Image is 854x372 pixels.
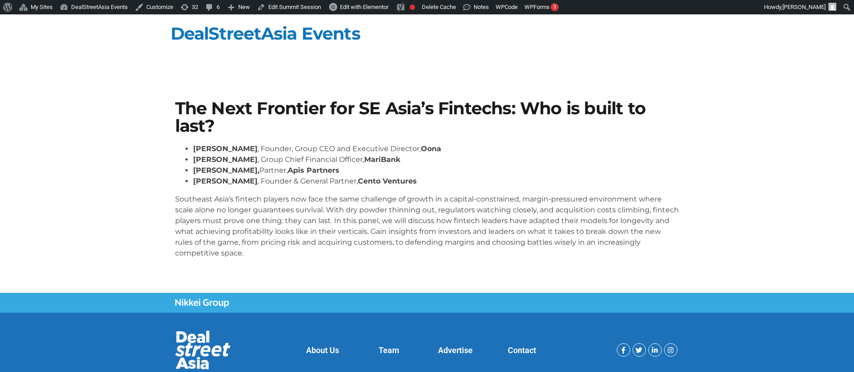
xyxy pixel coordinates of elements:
span: [PERSON_NAME] [782,4,826,10]
li: , Group Chief Financial Officer, [193,154,679,165]
a: Advertise [438,345,473,355]
span: Edit with Elementor [340,4,389,10]
a: Contact [508,345,536,355]
strong: [PERSON_NAME] [193,177,258,185]
img: Nikkei Group [175,299,229,308]
strong: [PERSON_NAME], [193,166,259,175]
div: Focus keyphrase not set [410,4,415,10]
strong: Apis Partners [288,166,339,175]
strong: MariBank [364,155,400,164]
a: Team [379,345,399,355]
h1: The Next Frontier for SE Asia’s Fintechs: Who is built to last? [175,100,679,134]
a: About Us [306,345,339,355]
div: 3 [551,3,559,11]
strong: Oona [421,144,441,153]
li: , Founder, Group CEO and Executive Director, [193,143,679,154]
a: DealStreetAsia Events [171,23,360,44]
li: , Founder & General Partner, [193,176,679,187]
strong: [PERSON_NAME] [193,155,258,164]
strong: [PERSON_NAME] [193,144,258,153]
li: Partner, [193,165,679,176]
p: Southeast Asia’s fintech players now face the same challenge of growth in a capital-constrained, ... [175,194,679,259]
strong: Cento Ventures [358,177,417,185]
